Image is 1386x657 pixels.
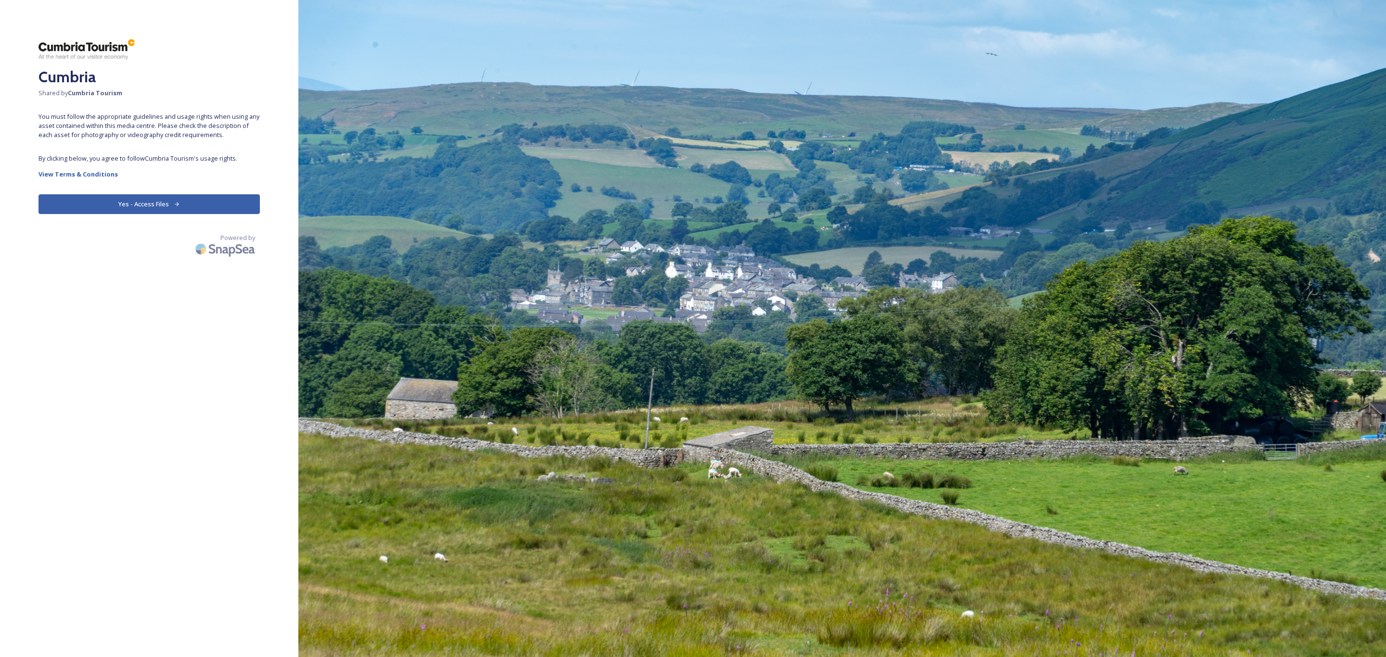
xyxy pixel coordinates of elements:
[192,238,260,260] img: SnapSea Logo
[38,65,260,88] h2: Cumbria
[38,88,260,98] span: Shared by
[68,88,122,97] strong: Cumbria Tourism
[38,154,260,163] span: By clicking below, you agree to follow Cumbria Tourism 's usage rights.
[38,168,260,180] a: View Terms & Conditions
[220,233,255,242] span: Powered by
[38,38,135,61] img: ct_logo.png
[38,112,260,140] span: You must follow the appropriate guidelines and usage rights when using any asset contained within...
[38,170,118,178] strong: View Terms & Conditions
[38,194,260,214] button: Yes - Access Files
